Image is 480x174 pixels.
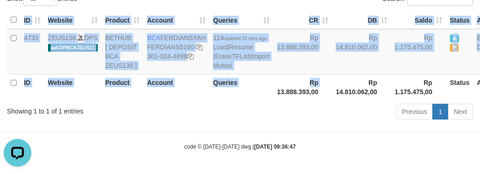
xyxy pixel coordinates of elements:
span: Active [450,35,459,42]
span: 124 [213,34,267,42]
a: Copy FERDIANS5160 to clipboard [196,43,202,51]
a: FERDIANS5160 [147,43,194,51]
td: BETHUB [ DEPOSIT BCA ZEUS138 ] [101,29,143,74]
a: 1 [433,104,448,120]
th: Status [446,11,474,29]
th: Queries [209,74,273,100]
a: Next [448,104,473,120]
th: Website: activate to sort column ascending [44,11,101,29]
th: ID [20,74,44,100]
span: BCA [147,34,160,42]
th: Queries: activate to sort column ascending [209,11,273,29]
span: | | | [213,34,269,69]
a: Import Mutasi [213,53,269,69]
td: Rp 13.888.393,00 [273,29,332,74]
span: updated 30 secs ago [224,36,267,41]
a: Previous [396,104,433,120]
th: Rp 1.175.475,00 [391,74,446,100]
th: Website [44,74,101,100]
th: Saldo: activate to sort column ascending [391,11,446,29]
div: Showing 1 to 1 of 1 entries [7,103,193,116]
th: Account: activate to sort column ascending [143,11,209,29]
th: DB: activate to sort column ascending [332,11,391,29]
th: Account [143,74,209,100]
th: Product [101,74,143,100]
th: ID: activate to sort column ascending [20,11,44,29]
span: Paused [450,44,459,52]
th: Rp 13.888.393,00 [273,74,332,100]
span: aaf-DPBCAZEUS11 [48,44,98,52]
td: Rp 14.810.062,00 [332,29,391,74]
a: EraseTFList [215,53,249,60]
td: Rp 1.175.475,00 [391,29,446,74]
th: Product: activate to sort column ascending [101,11,143,29]
td: FERDIANSYAH 301-024-4896 [143,29,209,74]
a: Resume [229,43,253,51]
td: DPS [44,29,101,74]
td: 4733 [20,29,44,74]
strong: [DATE] 09:36:47 [254,144,296,150]
button: Open LiveChat chat widget [4,4,31,31]
a: Copy 3010244896 to clipboard [187,53,194,60]
th: Status [446,74,474,100]
a: Load [213,43,227,51]
a: ZEUS138 [48,34,76,42]
th: CR: activate to sort column ascending [273,11,332,29]
th: Rp 14.810.062,00 [332,74,391,100]
small: code © [DATE]-[DATE] dwg | [184,144,296,150]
